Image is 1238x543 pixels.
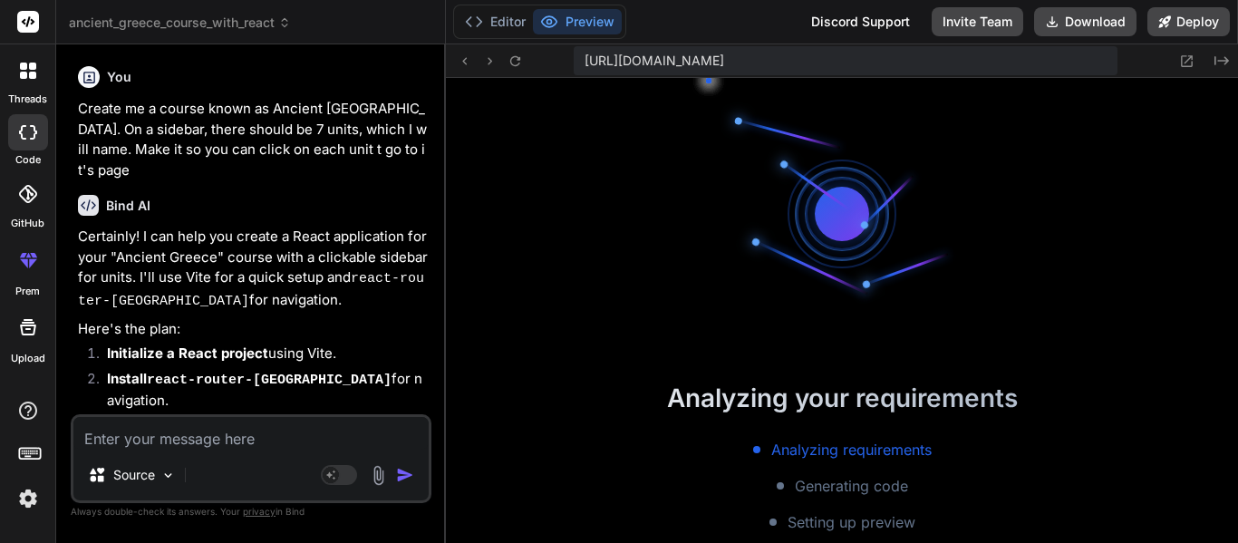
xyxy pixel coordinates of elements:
p: Here's the plan: [78,319,428,340]
strong: Create a main component [107,412,333,430]
h6: Bind AI [106,197,150,215]
strong: Initialize a React project [107,344,268,362]
h6: You [107,68,131,86]
span: [URL][DOMAIN_NAME] [585,52,724,70]
p: Create me a course known as Ancient [GEOGRAPHIC_DATA]. On a sidebar, there should be 7 units, whi... [78,99,428,180]
img: attachment [368,465,389,486]
span: ancient_greece_course_with_react [69,14,291,32]
p: Always double-check its answers. Your in Bind [71,503,431,520]
p: Source [113,466,155,484]
button: Deploy [1147,7,1230,36]
button: Editor [458,9,533,34]
div: Discord Support [800,7,921,36]
button: Preview [533,9,622,34]
span: Setting up preview [788,511,915,533]
img: Pick Models [160,468,176,483]
span: Generating code [795,475,908,497]
li: for navigation. [92,369,428,412]
span: Analyzing requirements [771,439,932,461]
code: react-router-[GEOGRAPHIC_DATA] [78,271,424,309]
span: privacy [243,506,276,517]
label: Upload [11,351,45,366]
img: icon [396,466,414,484]
li: using Vite. [92,344,428,369]
p: Certainly! I can help you create a React application for your "Ancient Greece" course with a clic... [78,227,428,312]
button: Download [1034,7,1136,36]
li: that will handle the layout, including the course title, sidebar, and main content area. [92,412,428,475]
code: react-router-[GEOGRAPHIC_DATA] [147,373,392,388]
label: GitHub [11,216,44,231]
button: Invite Team [932,7,1023,36]
label: code [15,152,41,168]
label: threads [8,92,47,107]
img: settings [13,483,44,514]
strong: Install [107,370,392,387]
h2: Analyzing your requirements [446,379,1238,417]
label: prem [15,284,40,299]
